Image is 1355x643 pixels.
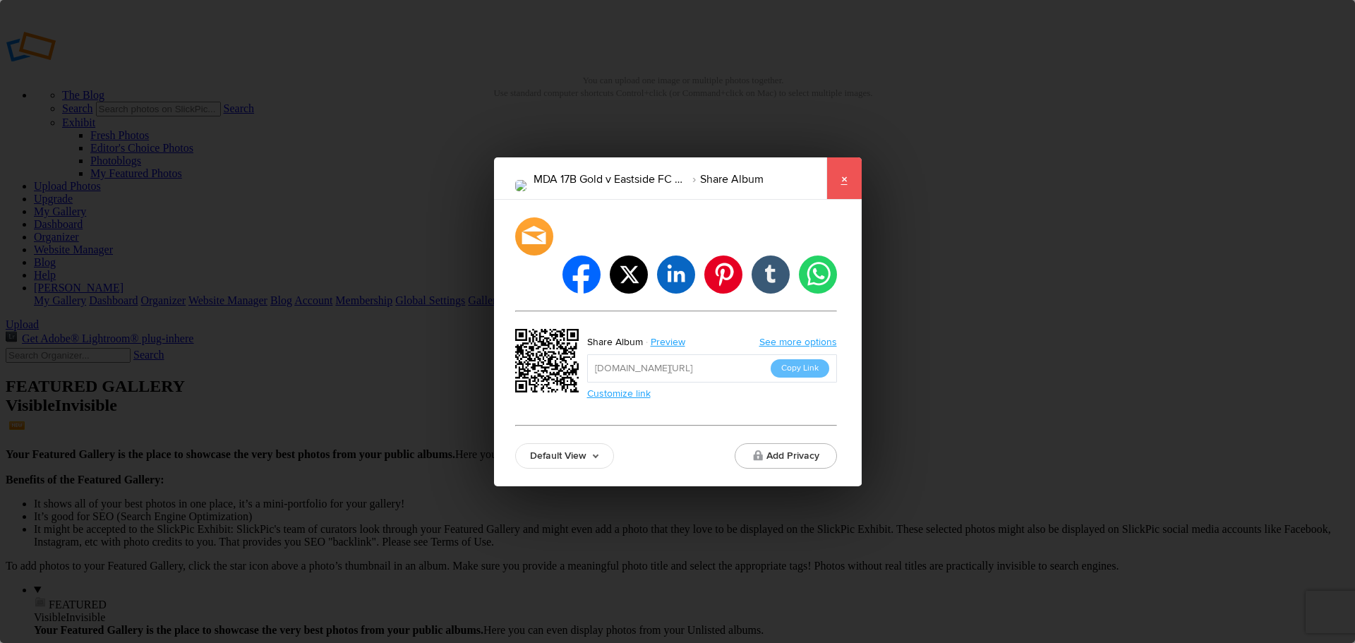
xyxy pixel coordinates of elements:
[771,359,829,378] button: Copy Link
[826,157,862,200] a: ×
[657,256,695,294] li: linkedin
[704,256,742,294] li: pinterest
[515,329,583,397] div: https://slickpic.us/18662036YIxw
[515,180,526,191] img: IMG_0509-fotor-20251011172335.png
[587,333,643,351] div: Share Album
[534,167,685,191] li: MDA 17B Gold v Eastside FC [DATE]
[799,256,837,294] li: whatsapp
[610,256,648,294] li: twitter
[735,443,837,469] button: Add Privacy
[752,256,790,294] li: tumblr
[685,167,764,191] li: Share Album
[643,333,696,351] a: Preview
[587,387,651,399] a: Customize link
[515,443,614,469] a: Default View
[562,256,601,294] li: facebook
[759,336,837,348] a: See more options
